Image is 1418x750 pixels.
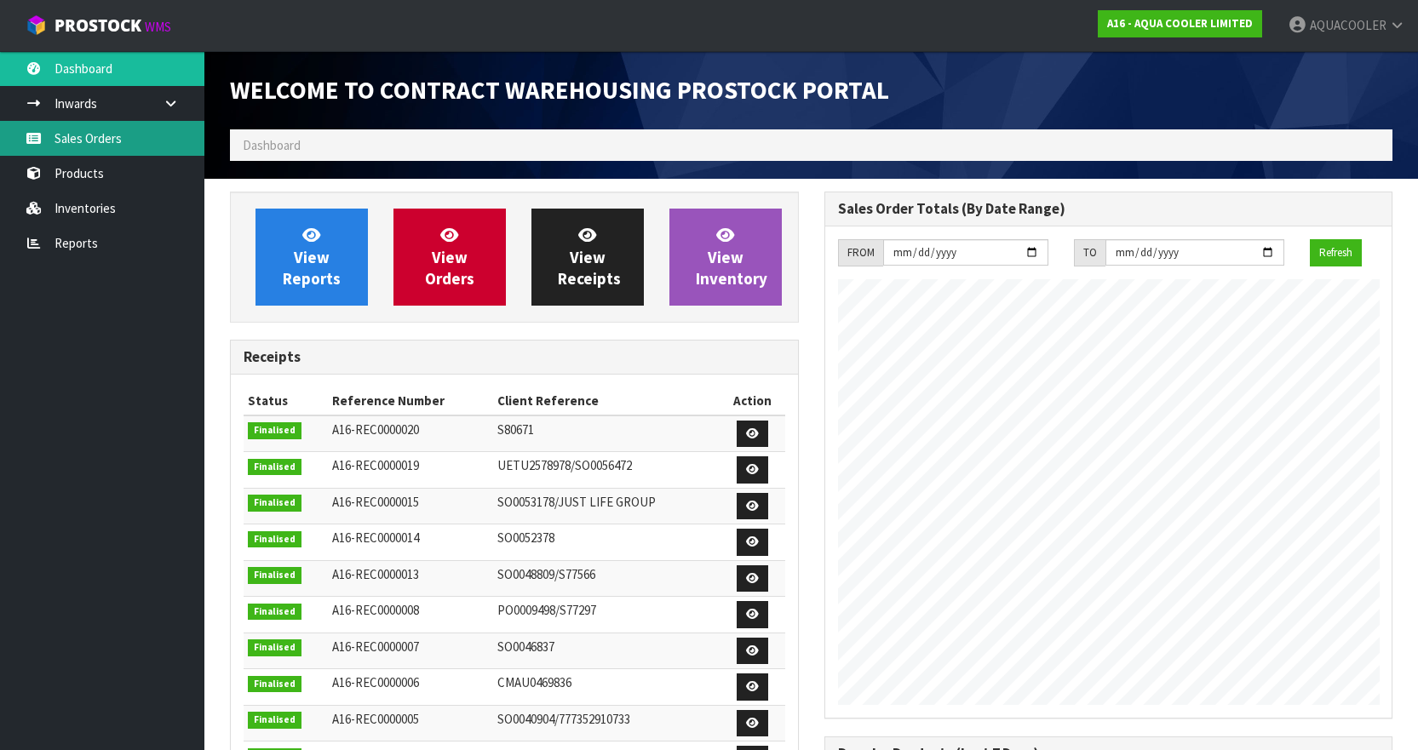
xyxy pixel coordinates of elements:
img: cube-alt.png [26,14,47,36]
span: Finalised [248,495,301,512]
div: TO [1074,239,1105,266]
span: View Reports [283,225,341,289]
span: A16-REC0000008 [332,602,419,618]
span: Finalised [248,531,301,548]
span: Finalised [248,712,301,729]
span: A16-REC0000015 [332,494,419,510]
span: View Orders [425,225,474,289]
span: SO0046837 [497,638,554,655]
small: WMS [145,19,171,35]
div: FROM [838,239,883,266]
span: Finalised [248,567,301,584]
span: Finalised [248,422,301,439]
span: SO0053178/JUST LIFE GROUP [497,494,656,510]
th: Action [720,387,784,415]
span: A16-REC0000007 [332,638,419,655]
span: UETU2578978/SO0056472 [497,457,632,473]
a: ViewOrders [393,209,506,306]
span: A16-REC0000020 [332,421,419,438]
th: Status [244,387,328,415]
span: A16-REC0000014 [332,530,419,546]
span: A16-REC0000019 [332,457,419,473]
span: A16-REC0000006 [332,674,419,690]
span: SO0052378 [497,530,554,546]
button: Refresh [1310,239,1362,266]
span: Finalised [248,459,301,476]
h3: Receipts [244,349,785,365]
th: Client Reference [493,387,721,415]
span: AQUACOOLER [1310,17,1386,33]
span: SO0040904/777352910733 [497,711,630,727]
span: Welcome to Contract Warehousing ProStock Portal [230,74,889,106]
span: Finalised [248,676,301,693]
th: Reference Number [328,387,493,415]
strong: A16 - AQUA COOLER LIMITED [1107,16,1253,31]
a: ViewReceipts [531,209,644,306]
a: ViewInventory [669,209,782,306]
span: S80671 [497,421,534,438]
span: ProStock [55,14,141,37]
span: View Receipts [558,225,621,289]
h3: Sales Order Totals (By Date Range) [838,201,1380,217]
span: Finalised [248,604,301,621]
span: A16-REC0000013 [332,566,419,582]
span: SO0048809/S77566 [497,566,595,582]
span: Finalised [248,639,301,656]
span: View Inventory [696,225,767,289]
span: CMAU0469836 [497,674,571,690]
a: ViewReports [255,209,368,306]
span: PO0009498/S77297 [497,602,596,618]
span: A16-REC0000005 [332,711,419,727]
span: Dashboard [243,137,301,153]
